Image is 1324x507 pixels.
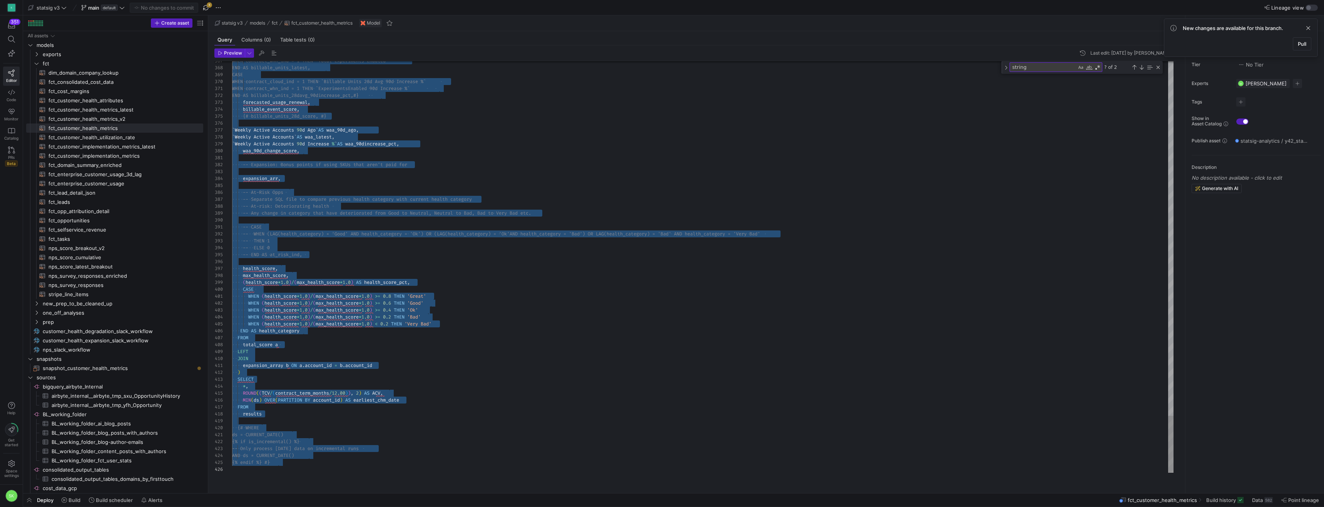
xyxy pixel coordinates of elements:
[270,18,279,28] button: fct
[26,437,203,447] a: BL_working_folder_blog-author-emails​​​​​​​​​
[3,399,20,419] button: Help
[248,18,267,28] button: models
[3,67,20,86] a: Editor
[26,234,203,243] a: fct_tasks​​​​​​​​​​
[48,124,194,133] span: fct_customer_health_metrics​​​​​​​​​​
[302,127,305,133] span: d
[43,364,194,373] span: snapshot_customer_health_metrics​​​​​​​
[214,203,223,210] div: 388
[1249,494,1276,507] button: Data582
[26,364,203,373] a: snapshot_customer_health_metrics​​​​​​​
[43,484,202,493] span: cost_data_gcp​​​​​​​​
[26,40,203,50] div: Press SPACE to select this row.
[1010,63,1077,72] textarea: Find
[43,336,194,345] span: customer_health_expansion_slack_workflow​​​​​
[96,497,133,503] span: Build scheduler
[243,210,378,216] span: -- Any change in category that have deteriorated f
[214,189,223,196] div: 386
[1203,494,1247,507] button: Build history
[318,127,324,133] span: AS
[272,20,278,26] span: fct
[1183,25,1283,31] span: New changes are available for this branch.
[243,148,297,154] span: waa_90d_change_score
[161,20,189,26] span: Create asset
[241,37,271,42] span: Columns
[302,141,305,147] span: d
[37,373,202,382] span: sources
[26,410,203,419] a: BL_working_folder​​​​​​​​
[88,5,99,11] span: main
[297,106,299,112] span: ,
[351,78,426,85] span: nits 28d Avg 90d Increase %`
[26,68,203,77] a: dim_domain_company_lookup​​​​​​​​​​
[345,141,396,147] span: waa_90dincrease_pct
[48,78,194,87] span: fct_consolidated_cost_data​​​​​​​​​​
[26,142,203,151] a: fct_customer_implementation_metrics_latest​​​​​​​​​​
[48,152,194,160] span: fct_customer_implementation_metrics​​​​​​​​​​
[1103,62,1130,72] div: ? of 2
[3,124,20,143] a: Catalog
[28,33,48,38] div: All assets
[26,280,203,290] a: nps_survey_responses​​​​​​​​​​
[1131,64,1137,70] div: Previous Match (⇧Enter)
[26,484,203,493] a: cost_data_gcp​​​​​​​​
[26,327,203,336] a: customer_health_degradation_slack_workflow​​​​​
[214,78,223,85] div: 370
[512,210,531,216] span: ad etc.
[26,59,203,68] div: Press SPACE to select this row.
[26,243,203,253] a: nps_score_breakout_v2​​​​​​​​​​
[224,50,242,56] span: Preview
[232,92,353,98] span: END AS billable_units_28davg_90dincrease_pct,
[26,197,203,207] div: Press SPACE to select this row.
[26,68,203,77] div: Press SPACE to select this row.
[48,244,194,253] span: nps_score_breakout_v2​​​​​​​​​​
[214,196,223,203] div: 387
[1293,37,1311,50] button: Pull
[396,141,399,147] span: ,
[214,120,223,127] div: 376
[214,140,223,147] div: 379
[308,127,316,133] span: Ago
[48,207,194,216] span: fct_opp_attribution_detail​​​​​​​​​​
[243,106,297,112] span: billable_event_score
[1077,63,1085,71] div: Match Case (⌥⌘C)
[1245,80,1287,87] span: [PERSON_NAME]
[214,182,223,189] div: 385
[1085,63,1093,71] div: Match Whole Word (⌥⌘W)
[43,59,202,68] span: fct
[6,78,17,83] span: Editor
[214,223,223,230] div: 391
[26,225,203,234] div: Press SPACE to select this row.
[510,231,644,237] span: AND health_category = 'Bad') OR LAG(health_categor
[37,5,60,11] span: statsig v3
[332,134,334,140] span: ,
[308,99,310,105] span: ,
[26,447,203,456] a: BL_working_folder_content_posts_with_authors​​​​​​​​​
[326,127,356,133] span: waa_90d_ago
[361,21,365,25] img: undefined
[280,37,315,42] span: Table tests
[214,64,223,71] div: 368
[222,20,243,26] span: statsig v3
[52,447,194,456] span: BL_working_folder_content_posts_with_authors​​​​​​​​​
[235,127,251,133] span: Weekly
[26,225,203,234] a: fct_selfservice_revenue​​​​​​​​​​
[308,37,315,42] span: (0)
[3,18,20,32] button: 351
[367,20,380,26] span: Model
[1298,41,1306,47] span: Pull
[5,490,18,502] div: SK
[3,488,20,504] button: SK
[26,484,203,493] div: Press SPACE to select this row.
[1271,5,1304,11] span: Lineage view
[43,318,202,327] span: prep
[48,235,194,243] span: fct_tasks​​​​​​​​​​
[232,85,348,92] span: WHEN contract_whn_ind = 1 THEN `Experiments
[264,37,271,42] span: (0)
[272,134,294,140] span: Accounts
[26,262,203,271] a: nps_score_latest_breakout​​​​​​​​​​
[332,141,334,147] span: %
[26,170,203,179] a: fct_enterprise_customer_usage_3d_lag​​​​​​​​​​
[26,123,203,133] div: Press SPACE to select this row.
[52,438,194,447] span: BL_working_folder_blog-author-emails​​​​​​​​​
